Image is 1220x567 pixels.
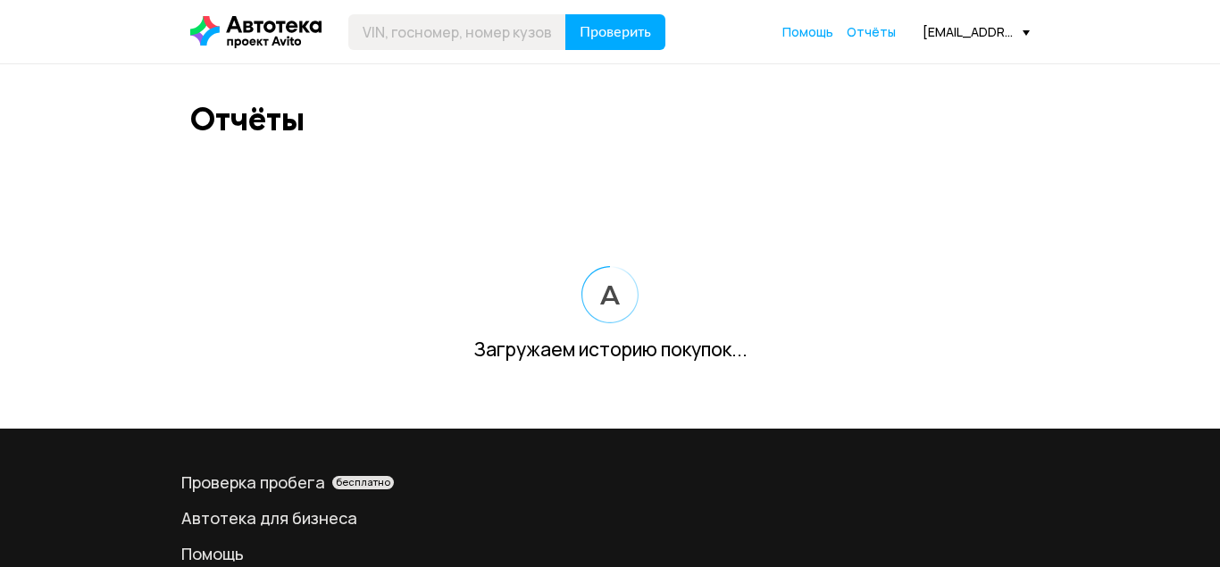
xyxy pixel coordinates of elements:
[190,100,305,138] div: Отчёты
[923,23,1030,40] div: [EMAIL_ADDRESS][DOMAIN_NAME]
[847,23,896,40] span: Отчёты
[580,25,651,39] span: Проверить
[181,471,1039,493] a: Проверка пробегабесплатно
[782,23,833,41] a: Помощь
[782,23,833,40] span: Помощь
[847,23,896,41] a: Отчёты
[181,543,1039,564] a: Помощь
[348,14,566,50] input: VIN, госномер, номер кузова
[336,476,390,488] span: бесплатно
[181,471,1039,493] div: Проверка пробега
[181,507,1039,529] a: Автотека для бизнеса
[565,14,665,50] button: Проверить
[190,341,1030,357] div: Загружаем историю покупок...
